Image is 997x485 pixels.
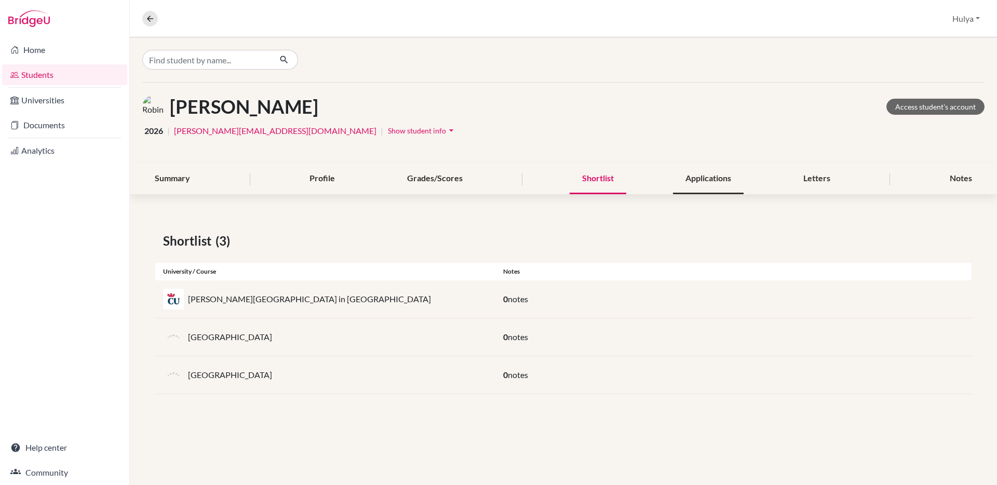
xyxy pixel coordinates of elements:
[508,370,528,380] span: notes
[570,164,626,194] div: Shortlist
[142,164,203,194] div: Summary
[503,332,508,342] span: 0
[2,140,127,161] a: Analytics
[388,126,446,135] span: Show student info
[395,164,475,194] div: Grades/Scores
[387,123,457,139] button: Show student infoarrow_drop_down
[188,369,272,381] p: [GEOGRAPHIC_DATA]
[188,331,272,343] p: [GEOGRAPHIC_DATA]
[2,39,127,60] a: Home
[170,96,318,118] h1: [PERSON_NAME]
[673,164,744,194] div: Applications
[155,267,495,276] div: University / Course
[163,365,184,385] img: default-university-logo-42dd438d0b49c2174d4c41c49dcd67eec2da6d16b3a2f6d5de70cc347232e317.png
[2,462,127,483] a: Community
[381,125,383,137] span: |
[508,332,528,342] span: notes
[163,327,184,347] img: default-university-logo-42dd438d0b49c2174d4c41c49dcd67eec2da6d16b3a2f6d5de70cc347232e317.png
[2,115,127,136] a: Documents
[2,64,127,85] a: Students
[948,9,985,29] button: Hulya
[174,125,376,137] a: [PERSON_NAME][EMAIL_ADDRESS][DOMAIN_NAME]
[2,90,127,111] a: Universities
[503,370,508,380] span: 0
[163,232,215,250] span: Shortlist
[446,125,456,136] i: arrow_drop_down
[163,289,184,309] img: cz_cun_1n0arxsf.jpeg
[503,294,508,304] span: 0
[886,99,985,115] a: Access student's account
[8,10,50,27] img: Bridge-U
[144,125,163,137] span: 2026
[167,125,170,137] span: |
[2,437,127,458] a: Help center
[508,294,528,304] span: notes
[142,50,271,70] input: Find student by name...
[142,95,166,118] img: Robin Murata's avatar
[495,267,972,276] div: Notes
[297,164,347,194] div: Profile
[791,164,843,194] div: Letters
[215,232,234,250] span: (3)
[937,164,985,194] div: Notes
[188,293,431,305] p: [PERSON_NAME][GEOGRAPHIC_DATA] in [GEOGRAPHIC_DATA]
